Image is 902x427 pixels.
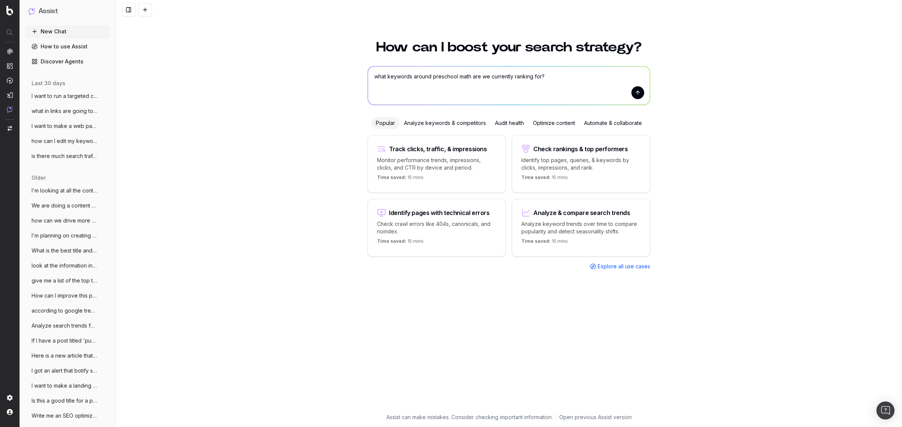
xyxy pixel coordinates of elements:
p: Monitor performance trends, impressions, clicks, and CTR by device and period. [377,156,496,171]
span: according to google trends what states i [32,307,98,314]
span: How can I improve this page? What Is Ta [32,292,98,299]
p: Identify top pages, queries, & keywords by clicks, impressions, and rank. [521,156,641,171]
span: If I have a post titled 'pumpkin colorin [32,337,98,344]
span: Time saved: [377,238,406,244]
button: how can we drive more clicks to this web [26,215,110,227]
span: Time saved: [521,174,551,180]
button: what in links are going to this page? ht [26,105,110,117]
div: Open Intercom Messenger [876,401,894,419]
span: What is the best title and URL for this [32,247,98,254]
img: Assist [7,106,13,113]
p: Check crawl errors like 404s, canonicals, and noindex. [377,220,496,235]
span: Explore all use cases [598,263,650,270]
button: Is this a good title for a piece of cont [26,395,110,407]
button: If I have a post titled 'pumpkin colorin [26,335,110,347]
div: Popular [371,117,400,129]
h1: Assist [38,6,58,17]
span: how can I edit my keyword groups [32,137,98,145]
div: Analyze keywords & competitors [400,117,490,129]
button: according to google trends what states i [26,305,110,317]
span: I want to run a targeted content campaig [32,92,98,100]
img: Studio [7,92,13,98]
button: I'm planning on creating a blog post for [26,230,110,242]
span: how can we drive more clicks to this web [32,217,98,224]
button: What is the best title and URL for this [26,245,110,257]
button: how can I edit my keyword groups [26,135,110,147]
div: Check rankings & top performers [533,146,628,152]
span: older [32,174,46,182]
span: Time saved: [521,238,551,244]
p: 15 mins [377,238,424,247]
div: Analyze & compare search trends [533,210,630,216]
a: Explore all use cases [590,263,650,270]
div: Optimize content [528,117,580,129]
span: Here is a new article that we are about [32,352,98,359]
p: Analyze keyword trends over time to compare popularity and detect seasonality shifts. [521,220,641,235]
button: I want to make a web page for this keywo [26,120,110,132]
span: Write me an SEO optimized article Based [32,412,98,419]
span: Time saved: [377,174,406,180]
img: Setting [7,395,13,401]
button: I want to run a targeted content campaig [26,90,110,102]
img: My account [7,409,13,415]
button: I got an alert that botify sees an incre [26,365,110,377]
span: last 30 days [32,80,65,87]
button: look at the information in this article [26,260,110,272]
span: I'm planning on creating a blog post for [32,232,98,239]
div: Track clicks, traffic, & impressions [389,146,487,152]
p: 15 mins [377,174,424,183]
button: New Chat [26,26,110,38]
img: Analytics [7,48,13,54]
button: I want to make a landing page for every [26,380,110,392]
p: Assist can make mistakes. Consider checking important information. [386,413,553,421]
span: look at the information in this article [32,262,98,269]
span: I got an alert that botify sees an incre [32,367,98,374]
img: Activation [7,77,13,84]
button: Assist [29,6,107,17]
img: Intelligence [7,63,13,69]
span: Analyze search trends for: according to [32,322,98,329]
span: I'm looking at all the content on /learn [32,187,98,194]
div: Audit health [490,117,528,129]
p: 15 mins [521,238,568,247]
img: Botify logo [6,6,13,15]
span: give me a list of the top ten pages of c [32,277,98,284]
a: Open previous Assist version [559,413,632,421]
div: Automate & collaborate [580,117,646,129]
a: Discover Agents [26,56,110,68]
img: Assist [29,8,35,15]
span: We are doing a content analysis of our w [32,202,98,209]
span: I want to make a web page for this keywo [32,122,98,130]
span: is there much search traffic around spec [32,152,98,160]
textarea: what keywords around preschool math are we currently ranking for? [368,66,650,105]
button: Write me an SEO optimized article Based [26,410,110,422]
span: I want to make a landing page for every [32,382,98,389]
img: Switch project [8,126,12,131]
a: How to use Assist [26,41,110,53]
button: How can I improve this page? What Is Ta [26,290,110,302]
span: Is this a good title for a piece of cont [32,397,98,404]
span: what in links are going to this page? ht [32,107,98,115]
p: 15 mins [521,174,568,183]
button: give me a list of the top ten pages of c [26,275,110,287]
button: We are doing a content analysis of our w [26,200,110,212]
button: Analyze search trends for: according to [26,320,110,332]
button: I'm looking at all the content on /learn [26,185,110,197]
button: Here is a new article that we are about [26,350,110,362]
div: Identify pages with technical errors [389,210,490,216]
h1: How can I boost your search strategy? [368,41,650,54]
button: is there much search traffic around spec [26,150,110,162]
